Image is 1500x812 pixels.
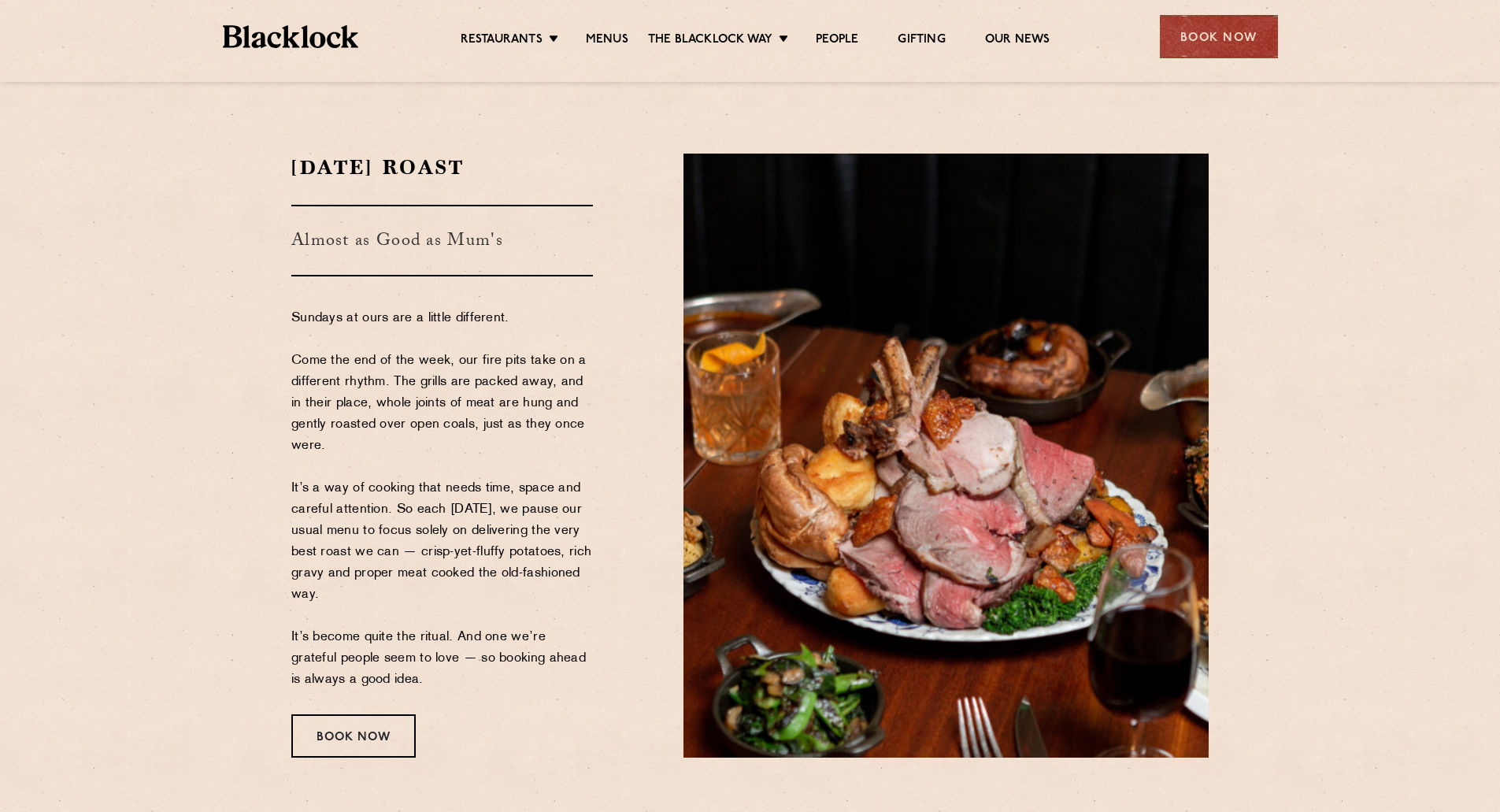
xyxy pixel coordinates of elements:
a: Our News [985,32,1050,50]
div: Book Now [291,714,416,758]
p: Sundays at ours are a little different. Come the end of the week, our fire pits take on a differe... [291,308,593,691]
a: Restaurants [461,32,543,50]
a: Menus [586,32,628,50]
img: BL_Textured_Logo-footer-cropped.svg [223,25,359,48]
a: People [816,32,858,50]
h2: [DATE] Roast [291,154,593,181]
h3: Almost as Good as Mum's [291,205,593,276]
a: The Blacklock Way [648,32,772,50]
div: Book Now [1160,15,1278,58]
a: Gifting [898,32,945,50]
